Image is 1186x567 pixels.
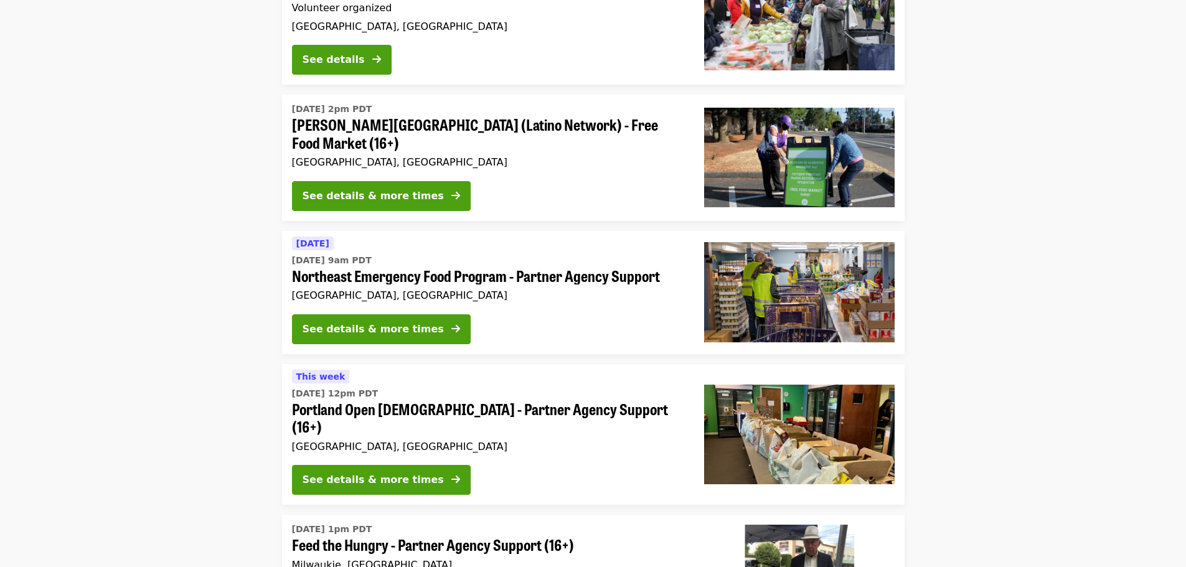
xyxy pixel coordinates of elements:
img: Portland Open Bible - Partner Agency Support (16+) organized by Oregon Food Bank [704,385,895,484]
i: arrow-right icon [451,190,460,202]
div: [GEOGRAPHIC_DATA], [GEOGRAPHIC_DATA] [292,441,684,452]
div: See details [303,52,365,67]
span: [DATE] [296,238,329,248]
div: [GEOGRAPHIC_DATA], [GEOGRAPHIC_DATA] [292,21,684,32]
time: [DATE] 12pm PDT [292,387,379,400]
div: [GEOGRAPHIC_DATA], [GEOGRAPHIC_DATA] [292,289,684,301]
img: Northeast Emergency Food Program - Partner Agency Support organized by Oregon Food Bank [704,242,895,342]
button: See details & more times [292,465,471,495]
button: See details [292,45,392,75]
span: Northeast Emergency Food Program - Partner Agency Support [292,267,684,285]
span: Volunteer organized [292,2,392,14]
i: arrow-right icon [451,323,460,335]
span: Portland Open [DEMOGRAPHIC_DATA] - Partner Agency Support (16+) [292,400,684,436]
span: This week [296,372,346,382]
button: See details & more times [292,314,471,344]
div: See details & more times [303,189,444,204]
time: [DATE] 1pm PDT [292,523,372,536]
i: arrow-right icon [451,474,460,485]
button: See details & more times [292,181,471,211]
a: See details for "Northeast Emergency Food Program - Partner Agency Support" [282,231,905,354]
a: See details for "Portland Open Bible - Partner Agency Support (16+)" [282,364,905,505]
time: [DATE] 2pm PDT [292,103,372,116]
div: [GEOGRAPHIC_DATA], [GEOGRAPHIC_DATA] [292,156,684,168]
div: See details & more times [303,322,444,337]
span: Feed the Hungry - Partner Agency Support (16+) [292,536,684,554]
span: [PERSON_NAME][GEOGRAPHIC_DATA] (Latino Network) - Free Food Market (16+) [292,116,684,152]
i: arrow-right icon [372,54,381,65]
time: [DATE] 9am PDT [292,254,372,267]
div: See details & more times [303,472,444,487]
a: See details for "Rigler Elementary School (Latino Network) - Free Food Market (16+)" [282,95,905,221]
img: Rigler Elementary School (Latino Network) - Free Food Market (16+) organized by Oregon Food Bank [704,108,895,207]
